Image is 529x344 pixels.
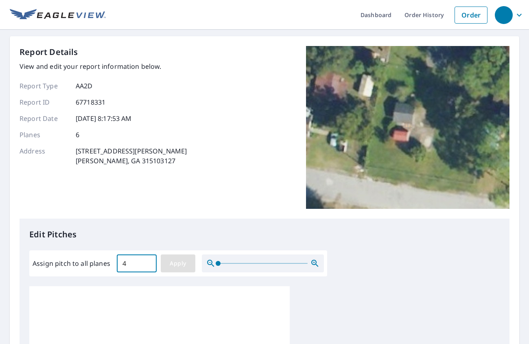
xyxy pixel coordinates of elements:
[33,259,110,268] label: Assign pitch to all planes
[20,97,68,107] p: Report ID
[10,9,106,21] img: EV Logo
[29,228,500,241] p: Edit Pitches
[76,97,105,107] p: 67718331
[76,130,79,140] p: 6
[20,46,78,58] p: Report Details
[20,81,68,91] p: Report Type
[20,130,68,140] p: Planes
[161,254,195,272] button: Apply
[76,146,187,166] p: [STREET_ADDRESS][PERSON_NAME] [PERSON_NAME], GA 315103127
[76,81,93,91] p: AA2D
[20,114,68,123] p: Report Date
[76,114,132,123] p: [DATE] 8:17:53 AM
[455,7,487,24] a: Order
[117,252,157,275] input: 00.0
[167,259,189,269] span: Apply
[20,61,187,71] p: View and edit your report information below.
[306,46,509,209] img: Top image
[20,146,68,166] p: Address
